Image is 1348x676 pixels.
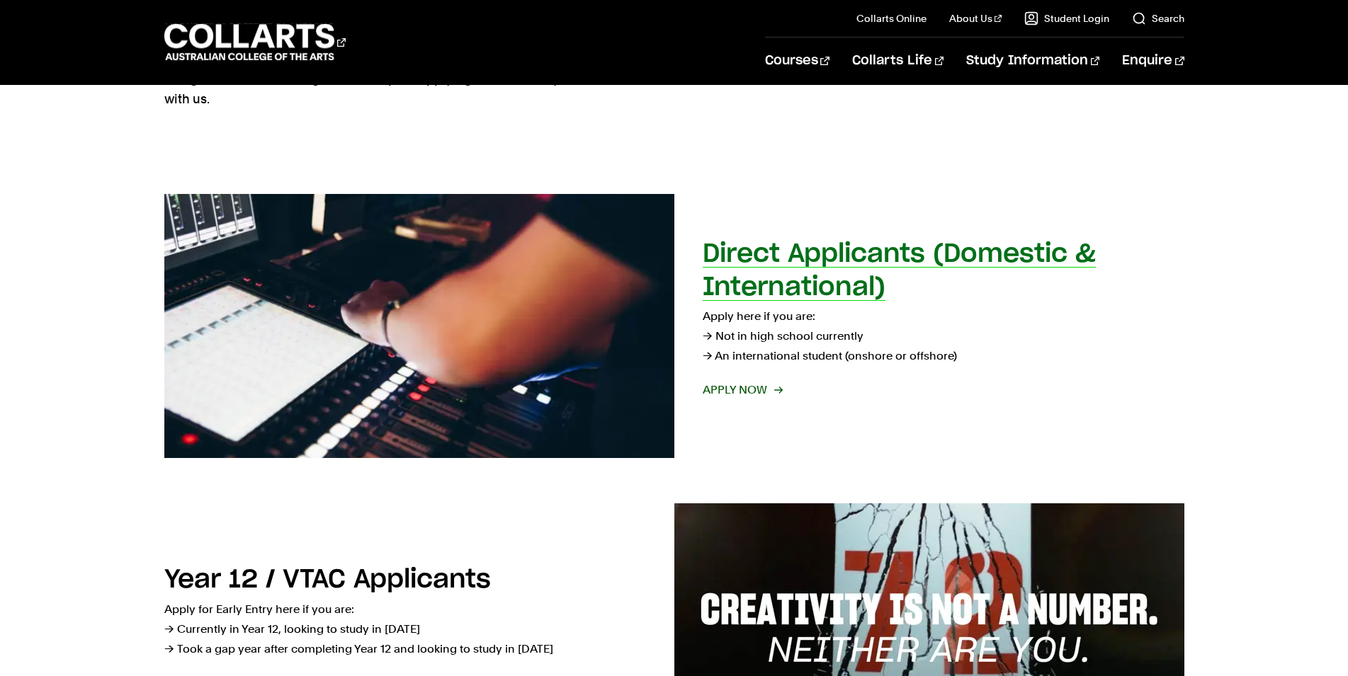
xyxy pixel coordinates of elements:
a: About Us [949,11,1002,25]
p: Apply here if you are: → Not in high school currently → An international student (onshore or offs... [703,307,1184,366]
a: Enquire [1122,38,1184,84]
h2: Direct Applicants (Domestic & International) [703,241,1096,300]
a: Collarts Online [856,11,927,25]
a: Courses [765,38,829,84]
span: Apply now [703,380,781,400]
div: Go to homepage [164,22,346,62]
a: Collarts Life [852,38,944,84]
h2: Year 12 / VTAC Applicants [164,567,491,592]
a: Direct Applicants (Domestic & International) Apply here if you are:→ Not in high school currently... [164,194,1184,458]
a: Search [1132,11,1184,25]
p: Congratulations on taking the first steps in applying to undertake your creative studies with us. [164,69,681,109]
p: Apply for Early Entry here if you are: → Currently in Year 12, looking to study in [DATE] → Took ... [164,600,646,659]
a: Student Login [1024,11,1109,25]
a: Study Information [966,38,1099,84]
